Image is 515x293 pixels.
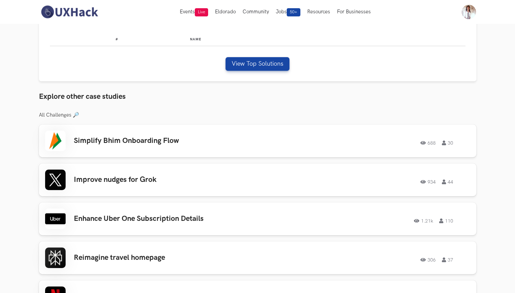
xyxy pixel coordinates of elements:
[442,141,453,145] span: 30
[195,8,208,16] span: Live
[414,218,433,223] span: 1.21k
[226,57,289,71] button: View Top Solutions
[442,179,453,184] span: 44
[439,218,453,223] span: 110
[39,30,476,82] div: Leaderboard & Top Solutions
[39,124,476,157] a: Simplify Bhim Onboarding Flow68830
[420,257,436,262] span: 306
[287,8,300,16] span: 50+
[50,32,465,46] table: Leaderboard
[74,136,268,145] h3: Simplify Bhim Onboarding Flow
[39,241,476,274] a: Reimagine travel homepage30637
[39,92,476,101] h3: Explore other case studies
[39,5,100,19] img: UXHack-logo.png
[190,37,201,41] span: Name
[442,257,453,262] span: 37
[74,175,268,184] h3: Improve nudges for Grok
[74,253,268,262] h3: Reimagine travel homepage
[116,37,118,41] span: #
[420,179,436,184] span: 934
[39,112,476,118] h3: All Challenges 🔎
[39,163,476,196] a: Improve nudges for Grok93444
[462,5,476,19] img: Your profile pic
[39,202,476,235] a: Enhance Uber One Subscription Details1.21k110
[74,214,268,223] h3: Enhance Uber One Subscription Details
[420,141,436,145] span: 688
